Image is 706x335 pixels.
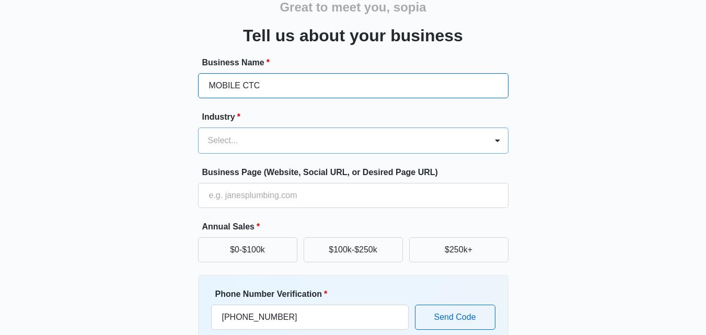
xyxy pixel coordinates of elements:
[215,288,413,301] label: Phone Number Verification
[202,56,513,69] label: Business Name
[409,237,508,262] button: $250k+
[198,183,508,208] input: e.g. janesplumbing.com
[202,166,513,179] label: Business Page (Website, Social URL, or Desired Page URL)
[243,23,463,48] h3: Tell us about your business
[198,73,508,98] input: e.g. Jane's Plumbing
[202,221,513,233] label: Annual Sales
[198,237,297,262] button: $0-$100k
[415,305,495,330] button: Send Code
[211,305,409,330] input: Ex. +1-555-555-5555
[304,237,403,262] button: $100k-$250k
[202,111,513,123] label: Industry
